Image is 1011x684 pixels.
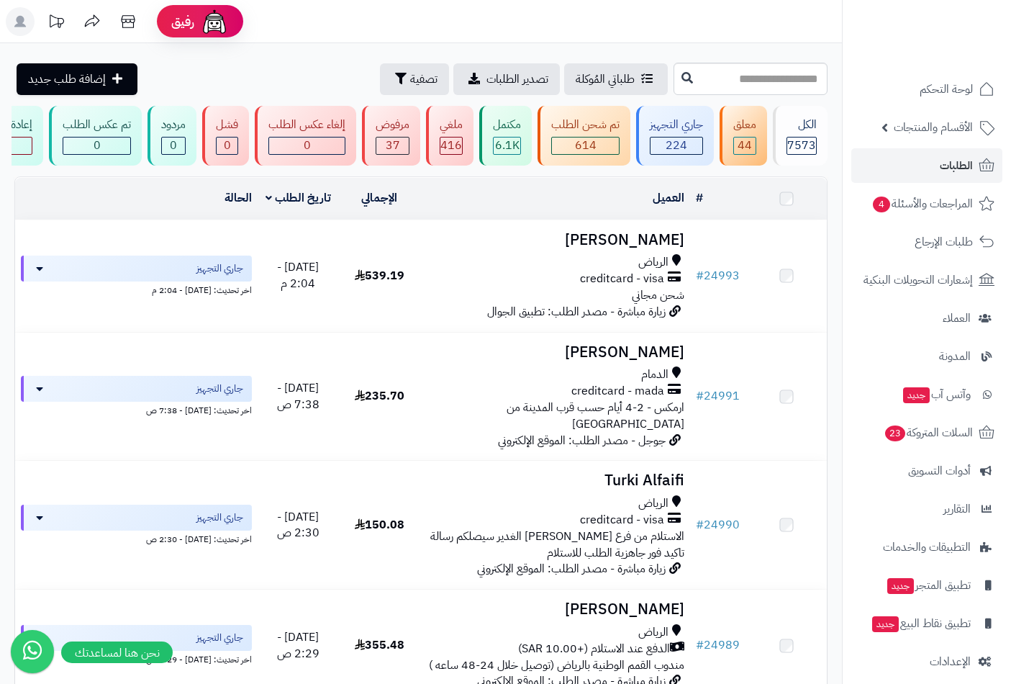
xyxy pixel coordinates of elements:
span: ارمكس - 2-4 أيام حسب قرب المدينة من [GEOGRAPHIC_DATA] [507,399,684,433]
a: إشعارات التحويلات البنكية [851,263,1002,297]
a: العميل [653,189,684,207]
span: جاري التجهيز [196,631,243,645]
h3: [PERSON_NAME] [426,344,685,361]
a: الإجمالي [361,189,397,207]
a: تم شحن الطلب 614 [535,106,633,166]
img: ai-face.png [200,7,229,36]
span: إضافة طلب جديد [28,71,106,88]
span: جوجل - مصدر الطلب: الموقع الإلكتروني [498,432,666,449]
a: تصدير الطلبات [453,63,560,95]
div: اخر تحديث: [DATE] - 2:04 م [21,282,252,297]
a: تاريخ الطلب [266,189,331,207]
a: وآتس آبجديد [851,377,1002,412]
a: #24989 [696,636,740,654]
span: creditcard - mada [571,383,664,400]
a: المراجعات والأسئلة4 [851,186,1002,221]
img: logo-2.png [913,39,997,69]
span: 539.19 [355,267,404,284]
a: جاري التجهيز 224 [633,106,717,166]
a: طلباتي المُوكلة [564,63,668,95]
span: طلباتي المُوكلة [576,71,635,88]
span: الإعدادات [930,652,971,672]
div: الكل [786,117,817,133]
span: تطبيق المتجر [886,575,971,595]
span: جديد [903,387,930,403]
a: لوحة التحكم [851,72,1002,107]
span: 7573 [787,137,816,154]
div: مردود [161,117,186,133]
span: السلات المتروكة [884,423,973,443]
div: 224 [650,138,702,154]
span: جاري التجهيز [196,261,243,276]
span: زيارة مباشرة - مصدر الطلب: تطبيق الجوال [487,303,666,320]
span: 150.08 [355,516,404,534]
span: # [696,636,704,654]
div: مكتمل [493,117,521,133]
span: الأقسام والمنتجات [894,117,973,138]
div: 44 [734,138,756,154]
span: 37 [386,137,400,154]
span: لوحة التحكم [920,79,973,99]
a: التطبيقات والخدمات [851,530,1002,564]
span: المراجعات والأسئلة [871,194,973,214]
span: 6.1K [495,137,520,154]
div: تم عكس الطلب [63,117,131,133]
a: الإعدادات [851,644,1002,679]
span: # [696,267,704,284]
span: الدفع عند الاستلام (+10.00 SAR) [518,641,670,657]
a: مردود 0 [145,106,199,166]
a: # [696,189,703,207]
h3: [PERSON_NAME] [426,601,685,618]
span: المدونة [939,346,971,366]
span: [DATE] - 2:04 م [277,258,319,292]
a: الطلبات [851,148,1002,183]
span: الاستلام من فرع [PERSON_NAME] الغدير سيصلكم رسالة تاكيد فور جاهزية الطلب للاستلام [430,528,684,562]
a: طلبات الإرجاع [851,225,1002,259]
div: 0 [269,138,345,154]
div: تم شحن الطلب [551,117,620,133]
span: إشعارات التحويلات البنكية [863,270,973,290]
span: زيارة مباشرة - مصدر الطلب: الموقع الإلكتروني [477,560,666,577]
div: 0 [217,138,237,154]
span: أدوات التسويق [908,461,971,481]
a: مكتمل 6.1K [476,106,535,166]
a: فشل 0 [199,106,252,166]
span: الطلبات [940,156,973,176]
span: الرياض [638,254,668,271]
span: طلبات الإرجاع [915,232,973,252]
span: 614 [575,137,597,154]
span: [DATE] - 7:38 ص [277,379,319,413]
span: 44 [738,137,752,154]
span: رفيق [171,13,194,30]
span: شحن مجاني [632,287,684,304]
div: 0 [162,138,185,154]
span: 0 [224,137,231,154]
span: مندوب القمم الوطنية بالرياض (توصيل خلال 24-48 ساعه ) [429,657,684,674]
div: ملغي [440,117,463,133]
span: creditcard - visa [580,512,664,528]
a: تطبيق نقاط البيعجديد [851,606,1002,641]
div: جاري التجهيز [650,117,703,133]
a: أدوات التسويق [851,454,1002,488]
div: 37 [376,138,409,154]
a: تطبيق المتجرجديد [851,568,1002,603]
div: اخر تحديث: [DATE] - 2:30 ص [21,531,252,546]
div: مرفوض [376,117,409,133]
span: الرياض [638,624,668,641]
span: # [696,387,704,405]
span: 0 [170,137,177,154]
span: 416 [440,137,462,154]
span: جديد [872,616,899,632]
a: #24991 [696,387,740,405]
span: [DATE] - 2:30 ص [277,508,319,542]
span: تصدير الطلبات [486,71,548,88]
span: 0 [304,137,311,154]
div: معلق [733,117,756,133]
a: التقارير [851,492,1002,526]
a: تحديثات المنصة [38,7,74,40]
a: #24990 [696,516,740,534]
span: جديد [887,578,914,594]
span: creditcard - visa [580,271,664,287]
div: فشل [216,117,238,133]
span: # [696,516,704,534]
